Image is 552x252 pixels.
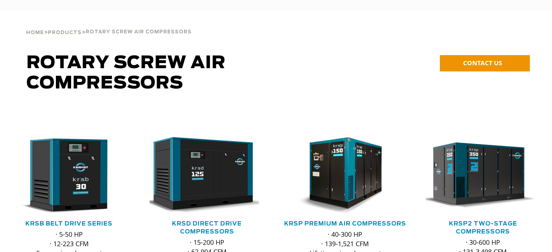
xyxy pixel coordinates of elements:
[12,137,126,214] div: krsb30
[86,30,192,34] span: Rotary Screw Air Compressors
[426,137,540,214] div: krsp350
[282,137,397,214] img: krsp150
[463,59,502,67] span: CONTACT US
[26,11,192,38] div: > >
[144,137,259,214] img: krsd125
[449,221,517,235] a: KRSP2 Two-Stage Compressors
[6,137,121,214] img: krsb30
[172,221,242,235] a: KRSD Direct Drive Compressors
[48,29,82,36] a: Products
[26,29,44,36] a: Home
[48,30,82,35] span: Products
[288,137,402,214] div: krsp150
[440,55,530,71] a: CONTACT US
[284,221,406,227] a: KRSP Premium Air Compressors
[26,30,44,35] span: Home
[420,137,535,214] img: krsp350
[26,54,226,92] span: Rotary Screw Air Compressors
[25,221,113,227] a: KRSB Belt Drive Series
[150,137,264,214] div: krsd125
